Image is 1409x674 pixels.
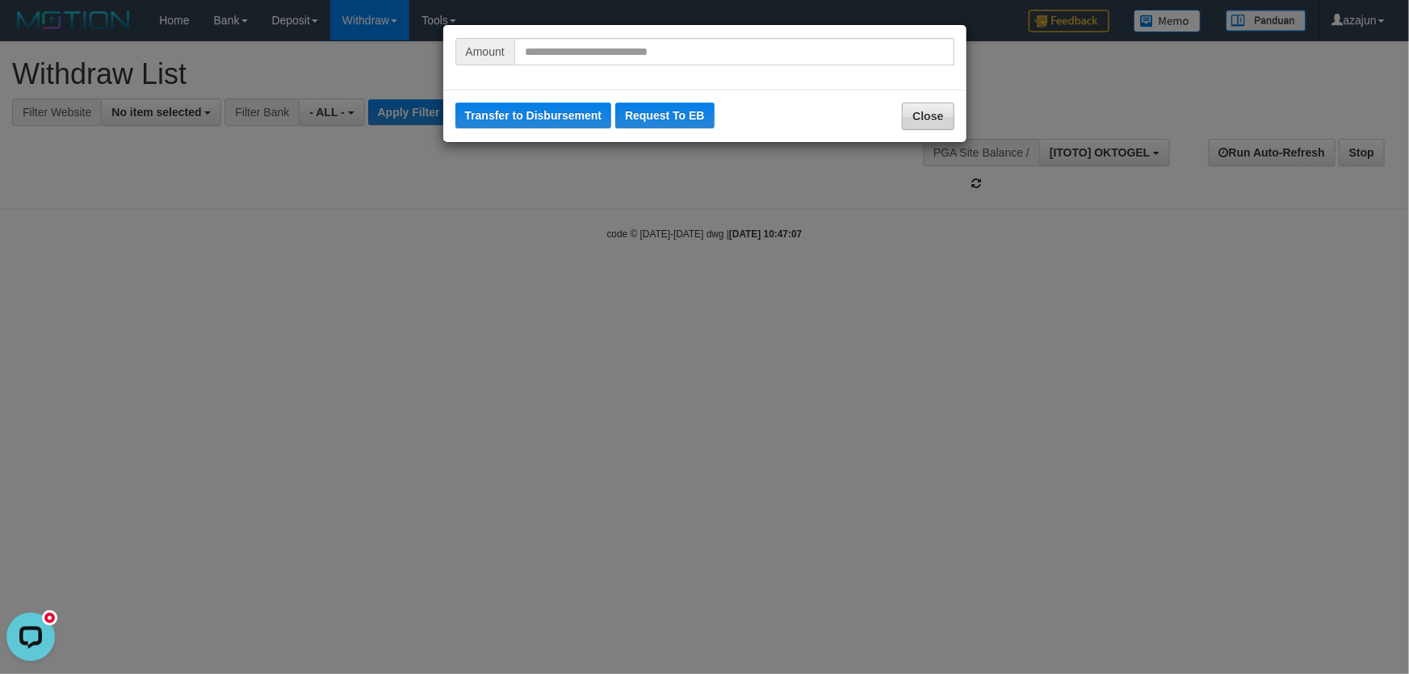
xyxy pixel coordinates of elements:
[42,4,57,19] div: new message indicator
[455,103,612,128] button: Transfer to Disbursement
[6,6,55,55] button: Open LiveChat chat widget
[455,38,514,65] span: Amount
[615,103,715,128] button: Request To EB
[902,103,954,130] button: Close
